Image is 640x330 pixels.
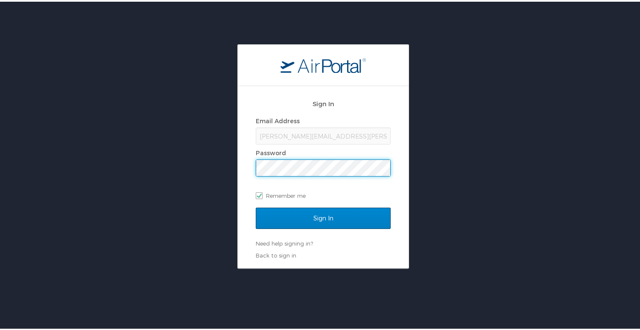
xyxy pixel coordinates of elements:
label: Password [256,148,286,155]
a: Back to sign in [256,250,296,257]
img: logo [281,56,366,71]
h2: Sign In [256,97,391,107]
a: Need help signing in? [256,238,313,245]
label: Remember me [256,188,391,200]
input: Sign In [256,206,391,227]
label: Email Address [256,116,300,123]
